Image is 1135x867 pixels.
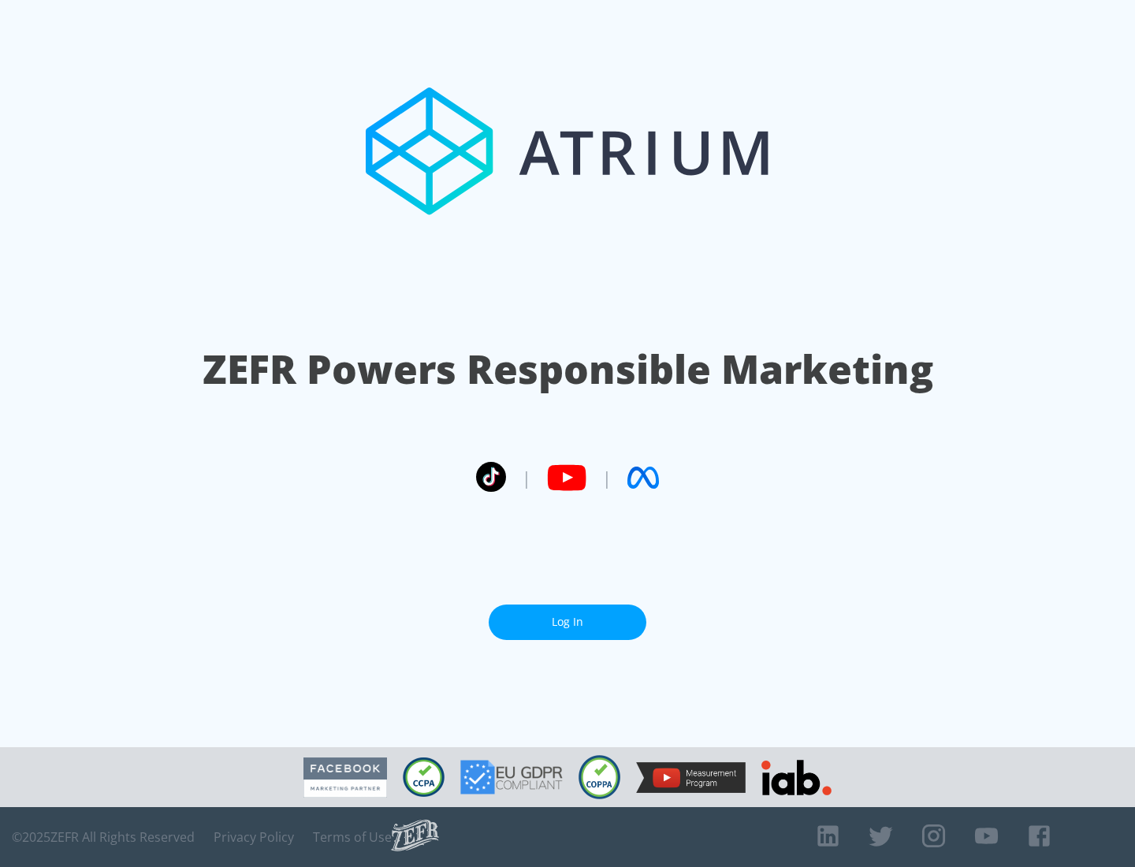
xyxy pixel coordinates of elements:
span: | [602,466,612,489]
span: © 2025 ZEFR All Rights Reserved [12,829,195,845]
img: COPPA Compliant [579,755,620,799]
a: Log In [489,605,646,640]
span: | [522,466,531,489]
img: IAB [761,760,832,795]
img: CCPA Compliant [403,757,445,797]
img: YouTube Measurement Program [636,762,746,793]
a: Privacy Policy [214,829,294,845]
img: Facebook Marketing Partner [303,757,387,798]
h1: ZEFR Powers Responsible Marketing [203,342,933,396]
a: Terms of Use [313,829,392,845]
img: GDPR Compliant [460,760,563,794]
